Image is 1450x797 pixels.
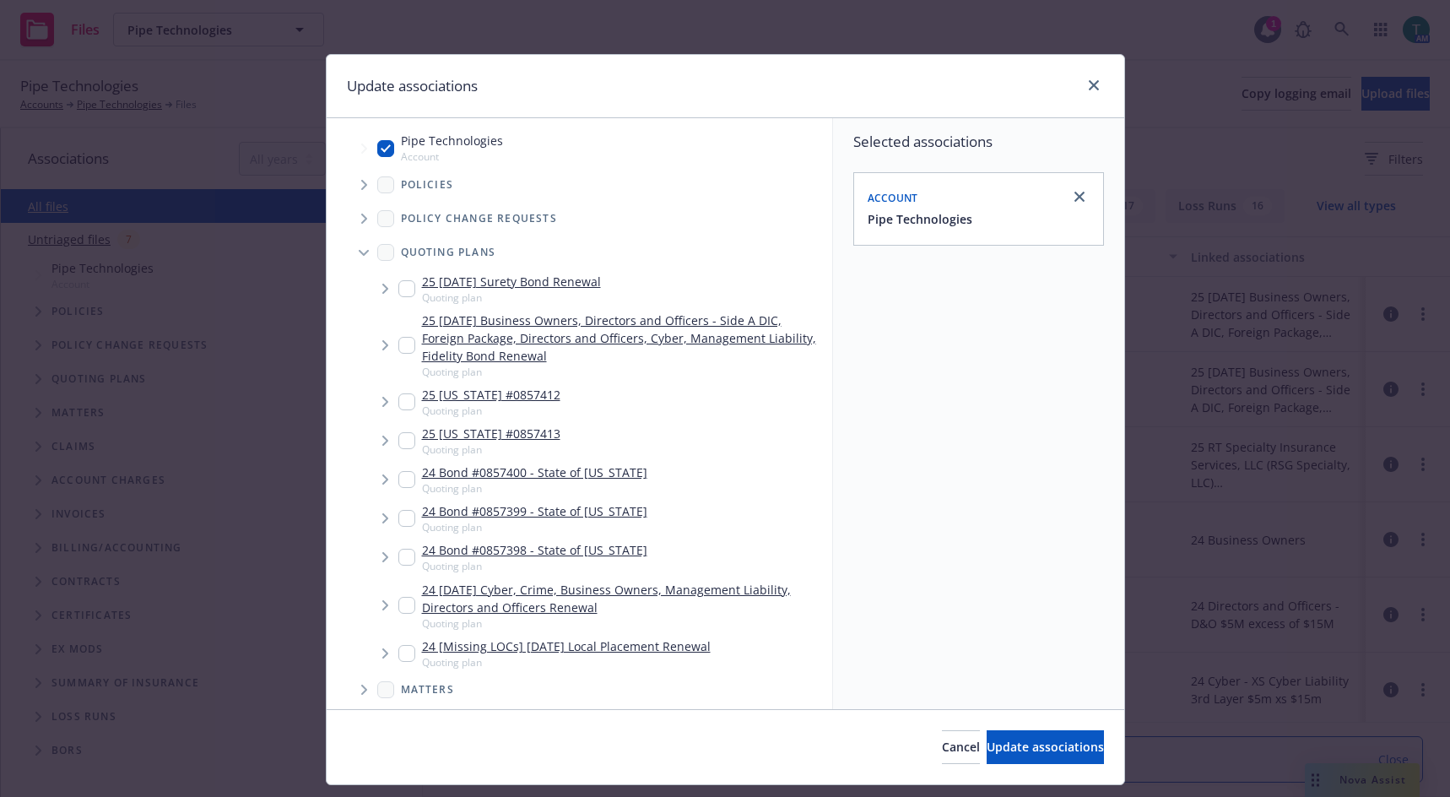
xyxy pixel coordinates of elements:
button: Pipe Technologies [868,210,972,228]
span: Quoting plan [422,616,825,631]
span: Quoting plan [422,290,601,305]
span: Quoting plan [422,655,711,670]
h1: Update associations [347,75,478,97]
span: Quoting plans [401,247,496,258]
button: Cancel [942,730,980,764]
a: 25 [DATE] Surety Bond Renewal [422,273,601,290]
span: Matters [401,685,454,695]
span: Quoting plan [422,404,560,418]
span: Policies [401,180,454,190]
span: Cancel [942,739,980,755]
span: Quoting plan [422,559,647,573]
a: 24 Bond #0857399 - State of [US_STATE] [422,502,647,520]
span: Selected associations [853,132,1104,152]
a: 24 [DATE] Cyber, Crime, Business Owners, Management Liability, Directors and Officers Renewal [422,581,825,616]
span: Quoting plan [422,481,647,496]
button: Update associations [987,730,1104,764]
span: Quoting plan [422,442,560,457]
span: Quoting plan [422,520,647,534]
a: 25 [US_STATE] #0857412 [422,386,560,404]
a: 24 Bond #0857398 - State of [US_STATE] [422,541,647,559]
span: Pipe Technologies [401,132,503,149]
a: 24 Bond #0857400 - State of [US_STATE] [422,464,647,481]
a: 24 [Missing LOCs] [DATE] Local Placement Renewal [422,637,711,655]
span: Policy change requests [401,214,557,224]
span: Update associations [987,739,1104,755]
a: close [1069,187,1090,207]
a: 25 [US_STATE] #0857413 [422,425,560,442]
span: Quoting plan [422,365,825,379]
span: Account [868,191,918,205]
span: Account [401,149,503,164]
a: 25 [DATE] Business Owners, Directors and Officers - Side A DIC, Foreign Package, Directors and Of... [422,312,825,365]
a: close [1084,75,1104,95]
